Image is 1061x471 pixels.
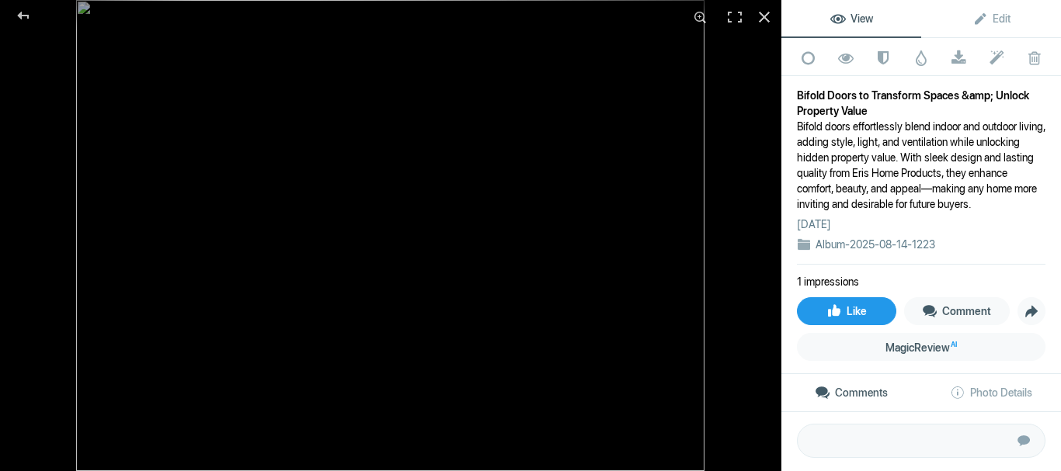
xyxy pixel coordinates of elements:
div: Bifold doors effortlessly blend indoor and outdoor living, adding style, light, and ventilation w... [797,119,1045,212]
span: MagicReview [885,341,957,354]
a: Album-2025-08-14-1223 [816,238,935,251]
span: Comments [815,386,888,399]
span: Share [1018,298,1045,324]
div: Bifold Doors to Transform Spaces &amp; Unlock Property Value [797,88,1045,119]
span: View [830,12,873,25]
a: Like [797,297,896,325]
a: Share [1018,297,1045,325]
a: MagicReviewAI [797,333,1045,361]
a: Comments [781,374,921,411]
a: Photo Details [921,374,1061,411]
span: Comment [922,305,991,317]
button: Submit [1007,424,1041,458]
a: Comment [904,297,1011,325]
li: 1 impressions [797,274,859,289]
sup: AI [951,337,957,352]
span: Like [826,305,867,317]
div: [DATE] [797,216,831,232]
span: Edit [972,12,1011,25]
span: Photo Details [950,386,1032,399]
